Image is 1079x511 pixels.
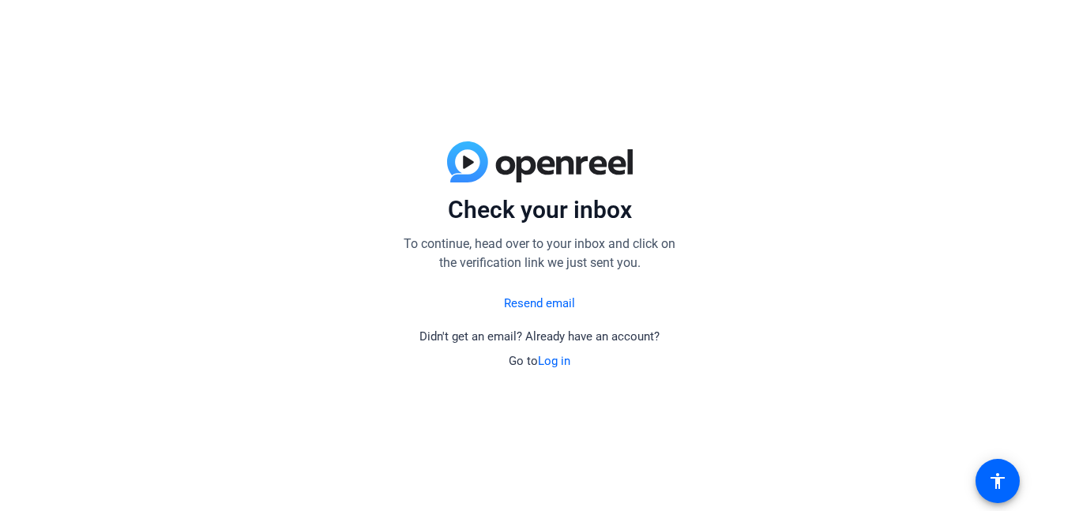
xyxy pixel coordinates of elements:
a: Log in [538,354,570,368]
span: Didn't get an email? Already have an account? [419,329,660,344]
mat-icon: accessibility [988,472,1007,490]
img: blue-gradient.svg [447,141,633,182]
span: Go to [509,354,570,368]
a: Resend email [504,295,575,313]
p: To continue, head over to your inbox and click on the verification link we just sent you. [397,235,682,272]
p: Check your inbox [397,195,682,225]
